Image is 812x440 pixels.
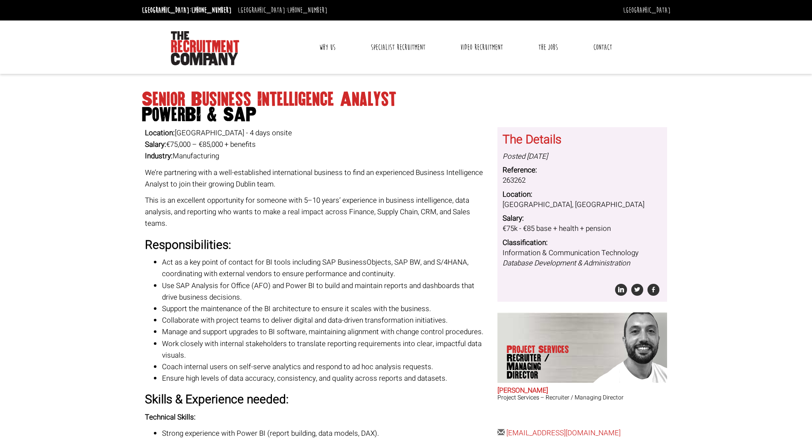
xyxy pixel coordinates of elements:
dd: Information & Communication Technology [503,248,662,269]
a: [EMAIL_ADDRESS][DOMAIN_NAME] [506,428,621,438]
dt: Classification: [503,238,662,248]
i: Posted [DATE] [503,151,548,162]
b: Industry: [145,151,173,161]
img: The Recruitment Company [171,31,239,65]
span: PowerBI & SAP [142,107,670,122]
h2: [PERSON_NAME] [497,387,667,395]
a: [GEOGRAPHIC_DATA] [623,6,670,15]
li: Strong experience with Power BI (report building, data models, DAX). [162,428,491,439]
span: Recruiter / Managing Director [507,354,572,379]
a: Contact [587,37,618,58]
li: [GEOGRAPHIC_DATA]: [140,3,234,17]
li: Manage and support upgrades to BI software, maintaining alignment with change control procedures. [162,326,491,338]
a: [PHONE_NUMBER] [287,6,327,15]
dd: [GEOGRAPHIC_DATA], [GEOGRAPHIC_DATA] [503,200,662,210]
li: Use SAP Analysis for Office (AFO) and Power BI to build and maintain reports and dashboards that ... [162,280,491,303]
p: Project Services [507,345,572,379]
a: [PHONE_NUMBER] [191,6,231,15]
a: Why Us [313,37,342,58]
li: Collaborate with project teams to deliver digital and data-driven transformation initiatives. [162,315,491,326]
dd: 263262 [503,175,662,186]
dt: Location: [503,189,662,200]
h1: Senior Business Intelligence Analyst [142,92,670,122]
li: Work closely with internal stakeholders to translate reporting requirements into clear, impactful... [162,338,491,361]
strong: Salary: [145,139,166,150]
li: Ensure high levels of data accuracy, consistency, and quality across reports and datasets. [162,373,491,384]
dd: €75k - €85 base + health + pension [503,224,662,234]
i: Database Development & Administration [503,258,630,268]
a: Specialist Recruitment [364,37,432,58]
strong: Technical Skills: [145,412,196,423]
h3: Project Services – Recruiter / Managing Director [497,394,667,401]
p: We’re partnering with a well-established international business to find an experienced Business I... [145,167,491,190]
img: Chris Pelow's our Project Services Recruiter / Managing Director [585,312,667,383]
strong: Skills & Experience needed: [145,391,289,408]
dt: Reference: [503,165,662,175]
strong: Location: [145,128,175,138]
li: Coach internal users on self-serve analytics and respond to ad hoc analysis requests. [162,361,491,373]
a: Video Recruitment [454,37,509,58]
dt: Salary: [503,213,662,224]
p: This is an excellent opportunity for someone with 5–10 years’ experience in business intelligence... [145,195,491,230]
h3: The Details [503,134,662,147]
li: Support the maintenance of the BI architecture to ensure it scales with the business. [162,303,491,315]
li: Act as a key point of contact for BI tools including SAP BusinessObjects, SAP BW, and S/4HANA, co... [162,256,491,280]
h3: Responsibilities: [145,239,491,252]
li: [GEOGRAPHIC_DATA]: [236,3,329,17]
p: [GEOGRAPHIC_DATA] - 4 days onsite €75,000 – €85,000 + benefits Manufacturing [145,127,491,162]
a: The Jobs [532,37,564,58]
